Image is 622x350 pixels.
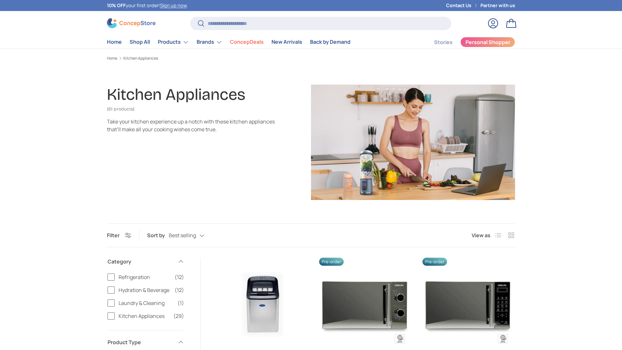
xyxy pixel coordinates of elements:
[107,232,120,239] span: Filter
[108,250,184,273] summary: Category
[107,36,351,49] nav: Primary
[107,36,122,48] a: Home
[158,36,189,49] a: Products
[230,36,264,48] a: ConcepDeals
[480,2,515,9] a: Partner with us
[119,286,171,294] span: Hydration & Beverage
[434,36,453,49] a: Stories
[178,299,184,307] span: (1)
[107,56,117,60] a: Home
[169,230,217,241] button: Best selling
[123,56,158,60] a: Kitchen Appliances
[271,36,302,48] a: New Arrivals
[107,118,275,133] div: Take your kitchen experience up a notch with these kitchen appliances that’ll make all your cooki...
[422,258,447,266] span: Pre-order
[107,2,188,9] p: your first order! .
[130,36,150,48] a: Shop All
[197,36,222,49] a: Brands
[472,231,490,239] span: View as
[107,232,131,239] button: Filter
[107,85,245,104] h1: Kitchen Appliances
[419,36,515,49] nav: Secondary
[160,2,187,8] a: Sign up now
[193,36,226,49] summary: Brands
[175,273,184,281] span: (12)
[310,36,351,48] a: Back by Demand
[119,299,174,307] span: Laundry & Cleaning
[119,312,169,320] span: Kitchen Appliances
[446,2,480,9] a: Contact Us
[311,85,515,200] img: Kitchen Appliances
[108,338,174,346] span: Product Type
[107,18,155,28] img: ConcepStore
[107,55,515,61] nav: Breadcrumbs
[108,258,174,265] span: Category
[119,273,171,281] span: Refrigeration
[175,286,184,294] span: (12)
[173,312,184,320] span: (29)
[107,2,126,8] strong: 10% OFF
[169,232,196,239] span: Best selling
[460,37,515,47] a: Personal Shopper
[319,258,344,266] span: Pre-order
[107,106,134,112] span: (61 products)
[154,36,193,49] summary: Products
[147,231,169,239] label: Sort by
[466,40,510,45] span: Personal Shopper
